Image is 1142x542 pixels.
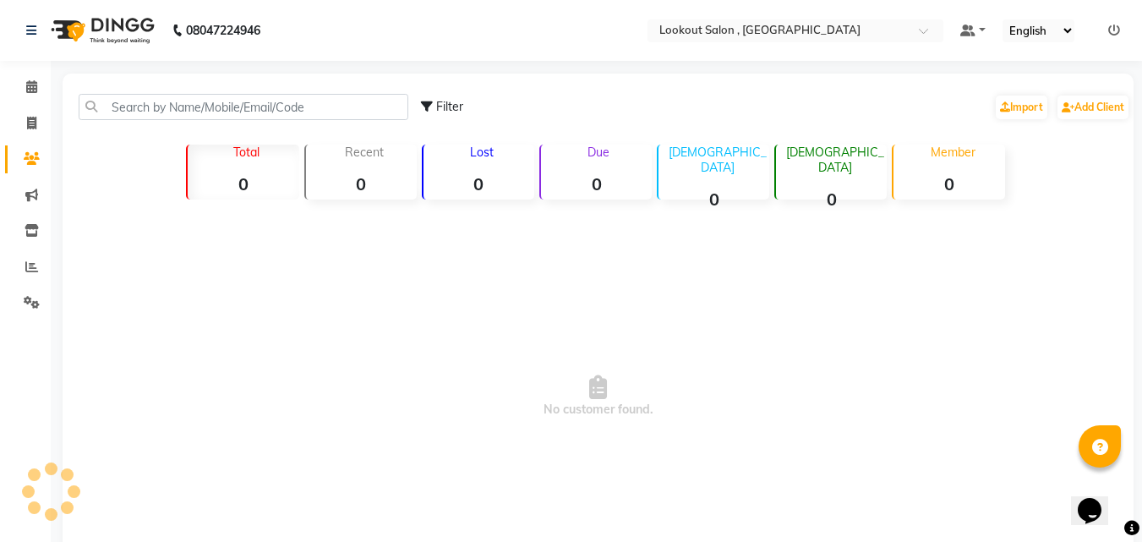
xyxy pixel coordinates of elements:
[313,145,417,160] p: Recent
[423,173,534,194] strong: 0
[783,145,887,175] p: [DEMOGRAPHIC_DATA]
[188,173,298,194] strong: 0
[776,189,887,210] strong: 0
[665,145,769,175] p: [DEMOGRAPHIC_DATA]
[1071,474,1125,525] iframe: chat widget
[436,99,463,114] span: Filter
[430,145,534,160] p: Lost
[306,173,417,194] strong: 0
[186,7,260,54] b: 08047224946
[893,173,1004,194] strong: 0
[541,173,652,194] strong: 0
[43,7,159,54] img: logo
[900,145,1004,160] p: Member
[658,189,769,210] strong: 0
[194,145,298,160] p: Total
[79,94,408,120] input: Search by Name/Mobile/Email/Code
[996,96,1047,119] a: Import
[544,145,652,160] p: Due
[1057,96,1128,119] a: Add Client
